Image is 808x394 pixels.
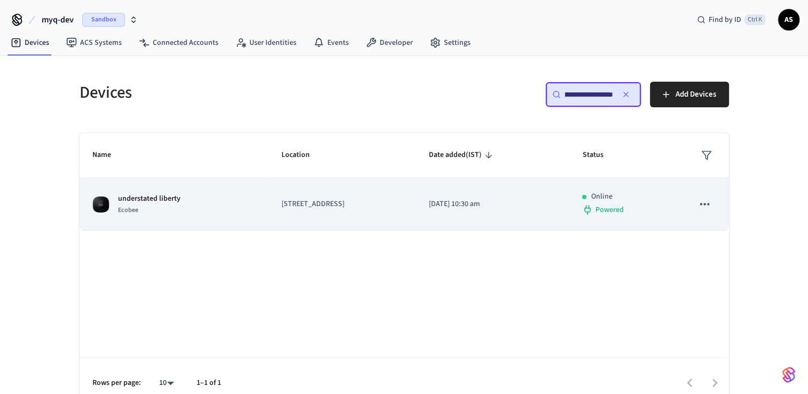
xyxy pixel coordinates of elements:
[421,33,479,52] a: Settings
[130,33,227,52] a: Connected Accounts
[429,199,557,210] p: [DATE] 10:30 am
[281,147,324,163] span: Location
[42,13,74,26] span: myq-dev
[709,14,741,25] span: Find by ID
[305,33,357,52] a: Events
[154,375,179,391] div: 10
[688,10,774,29] div: Find by IDCtrl K
[92,196,109,213] img: ecobee_lite_3
[429,147,496,163] span: Date added(IST)
[357,33,421,52] a: Developer
[118,193,181,204] p: understated liberty
[2,33,58,52] a: Devices
[118,206,138,215] span: Ecobee
[778,9,799,30] button: AS
[281,199,403,210] p: [STREET_ADDRESS]
[595,204,623,215] span: Powered
[779,10,798,29] span: AS
[197,377,221,389] p: 1–1 of 1
[92,147,125,163] span: Name
[582,147,617,163] span: Status
[80,133,729,231] table: sticky table
[92,377,141,389] p: Rows per page:
[676,88,716,101] span: Add Devices
[782,366,795,383] img: SeamLogoGradient.69752ec5.svg
[744,14,765,25] span: Ctrl K
[58,33,130,52] a: ACS Systems
[591,191,612,202] p: Online
[80,82,398,104] h5: Devices
[650,82,729,107] button: Add Devices
[227,33,305,52] a: User Identities
[82,13,125,27] span: Sandbox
